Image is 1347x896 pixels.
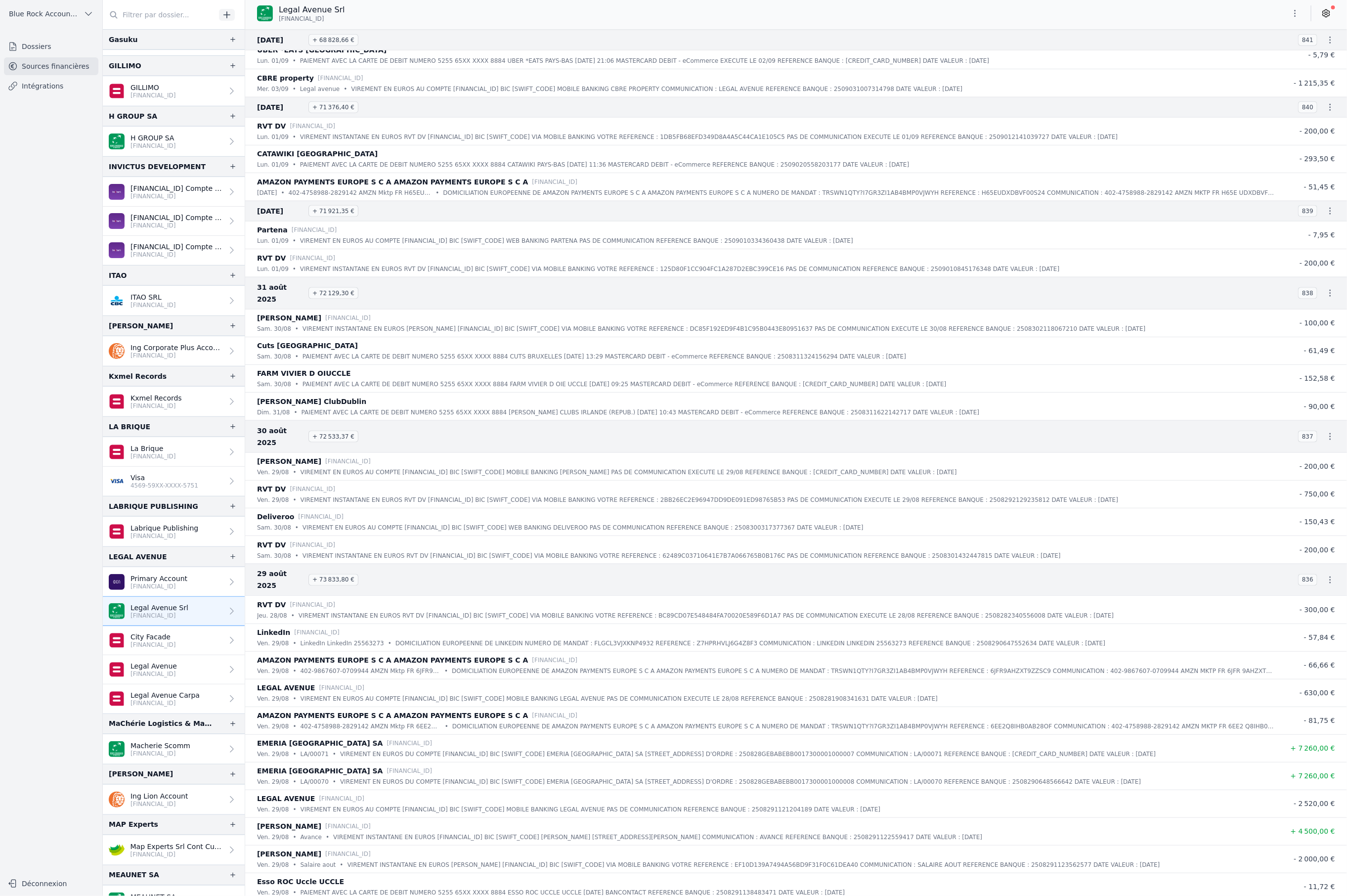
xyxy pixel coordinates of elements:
p: lun. 01/09 [257,236,289,246]
p: VIREMENT INSTANTANE EN EUROS RVT DV [FINANCIAL_ID] BIC [SWIFT_CODE] VIA MOBILE BANKING VOTRE REFE... [299,611,1114,621]
img: ing.png [109,343,125,359]
p: [FINANCIAL_ID] [130,452,176,460]
span: - 1 215,35 € [1294,79,1335,87]
span: - 90,00 € [1304,403,1335,410]
div: • [293,721,296,731]
p: lun. 01/09 [257,132,289,142]
p: [FINANCIAL_ID] Compte Business Package Invictus Development [130,213,223,223]
p: [FINANCIAL_ID] [532,655,578,665]
div: • [293,749,296,759]
span: + 71 376,40 € [308,101,358,113]
p: ven. 29/08 [257,749,289,759]
span: + 4 500,00 € [1291,827,1335,835]
p: ven. 29/08 [257,666,289,676]
p: [FINANCIAL_ID] [532,711,578,720]
div: • [293,638,296,648]
p: lun. 01/09 [257,160,289,170]
div: • [344,84,347,94]
span: 29 août 2025 [257,568,304,592]
span: 841 [1298,34,1317,45]
p: [FINANCIAL_ID] [294,627,340,637]
p: [FINANCIAL_ID] Compte Go [PERSON_NAME] [130,183,223,193]
span: - 152,58 € [1300,374,1335,382]
a: GILLIMO [FINANCIAL_ID] [103,76,245,106]
p: mer. 03/09 [257,84,289,94]
span: - 57,84 € [1304,633,1335,641]
div: • [281,188,285,198]
img: BNP_BE_BUSINESS_GEBABEBB.png [257,5,273,21]
img: belfius.png [109,83,125,99]
p: VIREMENT EN EUROS AU COMPTE [FINANCIAL_ID] BIC [SWIFT_CODE] WEB BANKING DELIVEROO PAS DE COMMUNIC... [303,523,864,533]
p: [FINANCIAL_ID] [325,821,371,831]
a: Ing Lion Account [FINANCIAL_ID] [103,785,245,814]
div: MAP Experts [109,819,158,831]
img: BEOBANK_CTBKBEBX.png [109,184,125,200]
p: 402-4758988-2829142 AMZN Mktp FR 6EE2Q8IHB0AB28OF [301,721,441,731]
div: • [445,721,448,731]
p: La Brique [130,444,176,453]
div: • [333,749,336,759]
p: GILLIMO [130,83,176,92]
div: • [293,666,296,676]
span: [FINANCIAL_ID] [279,15,324,23]
img: crelan.png [109,842,125,858]
div: LABRIQUE PUBLISHING [109,500,198,512]
p: LEGAL AVENUE [257,793,315,805]
p: DOMICILIATION EUROPEENNE DE LINKEDIN NUMERO DE MANDAT : FLGCL3VJXKNP4932 REFERENCE : Z7HPRHVLJ6G4... [395,638,1105,648]
p: [FINANCIAL_ID] [130,582,187,590]
p: [PERSON_NAME] [257,820,321,832]
p: VIREMENT EN EUROS AU COMPTE [FINANCIAL_ID] BIC [SWIFT_CODE] MOBILE BANKING CBRE PROPERTY COMMUNIC... [351,84,962,94]
p: ven. 29/08 [257,638,289,648]
a: [FINANCIAL_ID] Compte Go [PERSON_NAME] [FINANCIAL_ID] [103,177,245,207]
p: LA/00070 [301,777,329,787]
p: City Facade [130,632,176,642]
p: dim. 31/08 [257,407,290,417]
img: BNP_BE_BUSINESS_GEBABEBB.png [109,741,125,757]
p: VIREMENT EN EUROS AU COMPTE [FINANCIAL_ID] BIC [SWIFT_CODE] WEB BANKING PARTENA PAS DE COMMUNICAT... [300,236,853,246]
span: [DATE] [257,205,304,217]
a: Kxmel Records [FINANCIAL_ID] [103,387,245,416]
img: BEOBANK_CTBKBEBX.png [109,242,125,258]
p: Ing Lion Account [130,791,188,801]
p: [PERSON_NAME] [257,312,321,324]
p: [FINANCIAL_ID] [130,402,182,410]
p: PAIEMENT AVEC LA CARTE DE DEBIT NUMERO 5255 65XX XXXX 8884 CATAWIKI PAYS-BAS [DATE] 11:36 MASTERC... [300,160,909,170]
div: • [295,324,299,334]
p: lun. 01/09 [257,56,289,66]
p: [FINANCIAL_ID] [290,484,336,494]
span: - 5,79 € [1308,51,1335,59]
div: • [293,84,296,94]
span: 840 [1298,101,1317,113]
span: 836 [1298,574,1317,586]
p: VIREMENT INSTANTANE EN EUROS RVT DV [FINANCIAL_ID] BIC [SWIFT_CODE] VIA MOBILE BANKING VOTRE REFE... [303,551,1061,561]
p: [FINANCIAL_ID] [318,73,363,83]
p: [FINANCIAL_ID] [387,738,433,748]
p: sam. 30/08 [257,324,291,334]
span: - 200,00 € [1300,259,1335,267]
span: - 11,72 € [1304,883,1335,891]
span: - 630,00 € [1300,689,1335,697]
p: [PERSON_NAME] [257,848,321,860]
p: AMAZON PAYMENTS EUROPE S C A AMAZON PAYMENTS EUROPE S C A [257,710,528,721]
img: CBC_CREGBEBB.png [109,293,125,309]
span: - 61,49 € [1304,347,1335,355]
p: FARM VIVIER D OIUCCLE [257,367,351,379]
p: [FINANCIAL_ID] [130,352,223,359]
p: LEGAL AVENUE [257,682,315,694]
a: H GROUP SA [FINANCIAL_ID] [103,127,245,156]
p: Ing Corporate Plus Account [130,343,223,353]
span: - 293,50 € [1300,155,1335,163]
p: [FINANCIAL_ID] [290,600,336,610]
img: AION_BMPBBEBBXXX.png [109,574,125,590]
p: Esso ROC Uccle UCCLE [257,876,344,888]
span: - 51,45 € [1304,183,1335,191]
a: Visa 4569-59XX-XXXX-5751 [103,467,245,496]
div: • [293,467,296,477]
p: PAIEMENT AVEC LA CARTE DE DEBIT NUMERO 5255 65XX XXXX 8884 UBER *EATS PAYS-BAS [DATE] 21:06 MASTE... [300,56,989,66]
p: Legal avenue [300,84,340,94]
p: ven. 29/08 [257,495,289,505]
p: CBRE property [257,72,314,84]
p: [FINANCIAL_ID] [130,142,176,150]
p: H GROUP SA [130,133,176,143]
p: LA/00071 [301,749,329,759]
